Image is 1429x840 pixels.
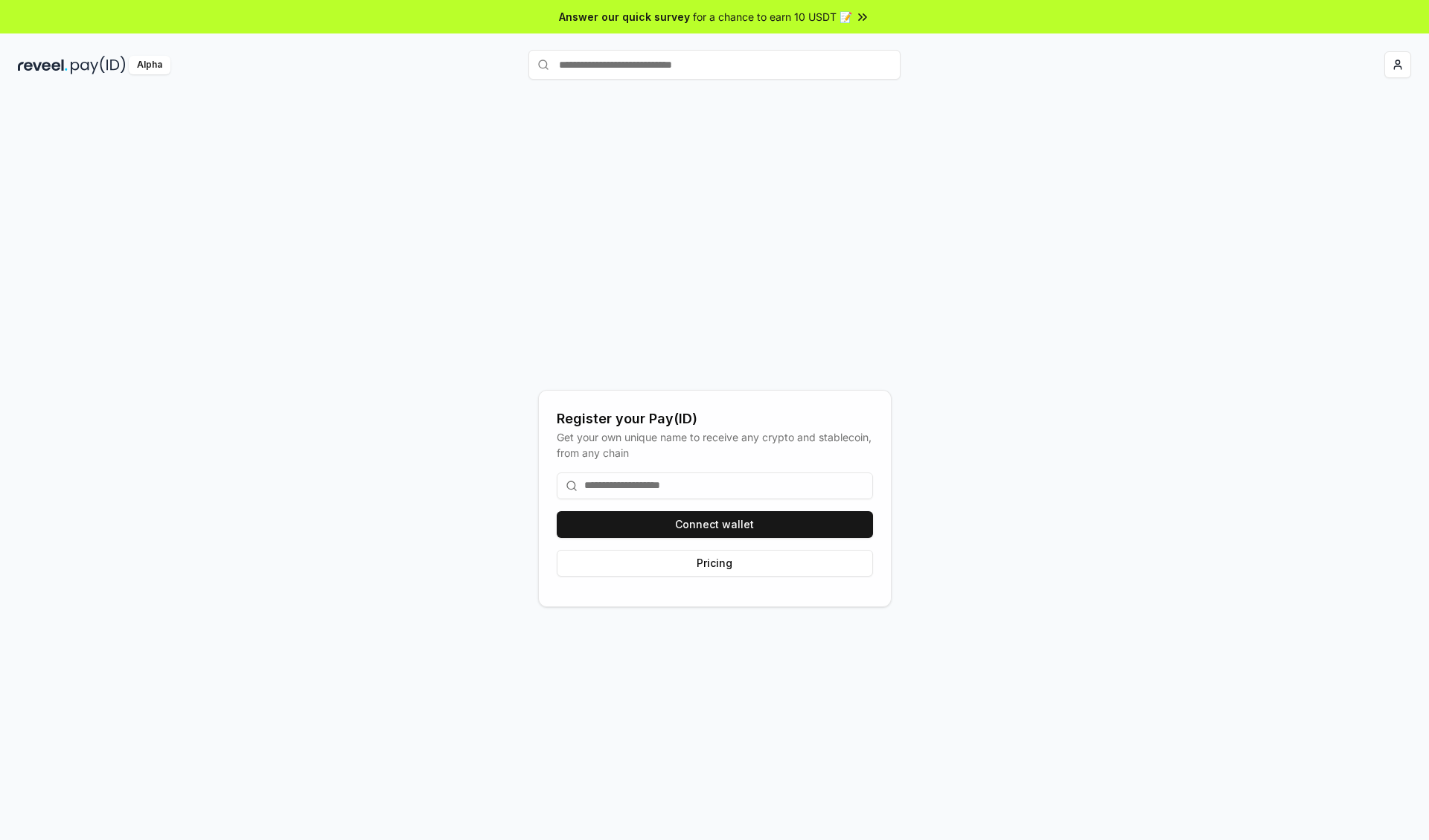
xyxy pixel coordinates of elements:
img: reveel_dark [18,56,68,74]
img: pay_id [71,56,126,74]
div: Register your Pay(ID) [557,408,873,429]
button: Pricing [557,550,873,577]
div: Alpha [129,56,170,74]
button: Connect wallet [557,511,873,538]
div: Get your own unique name to receive any crypto and stablecoin, from any chain [557,429,873,461]
span: Answer our quick survey [559,9,690,25]
span: for a chance to earn 10 USDT 📝 [693,9,852,25]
